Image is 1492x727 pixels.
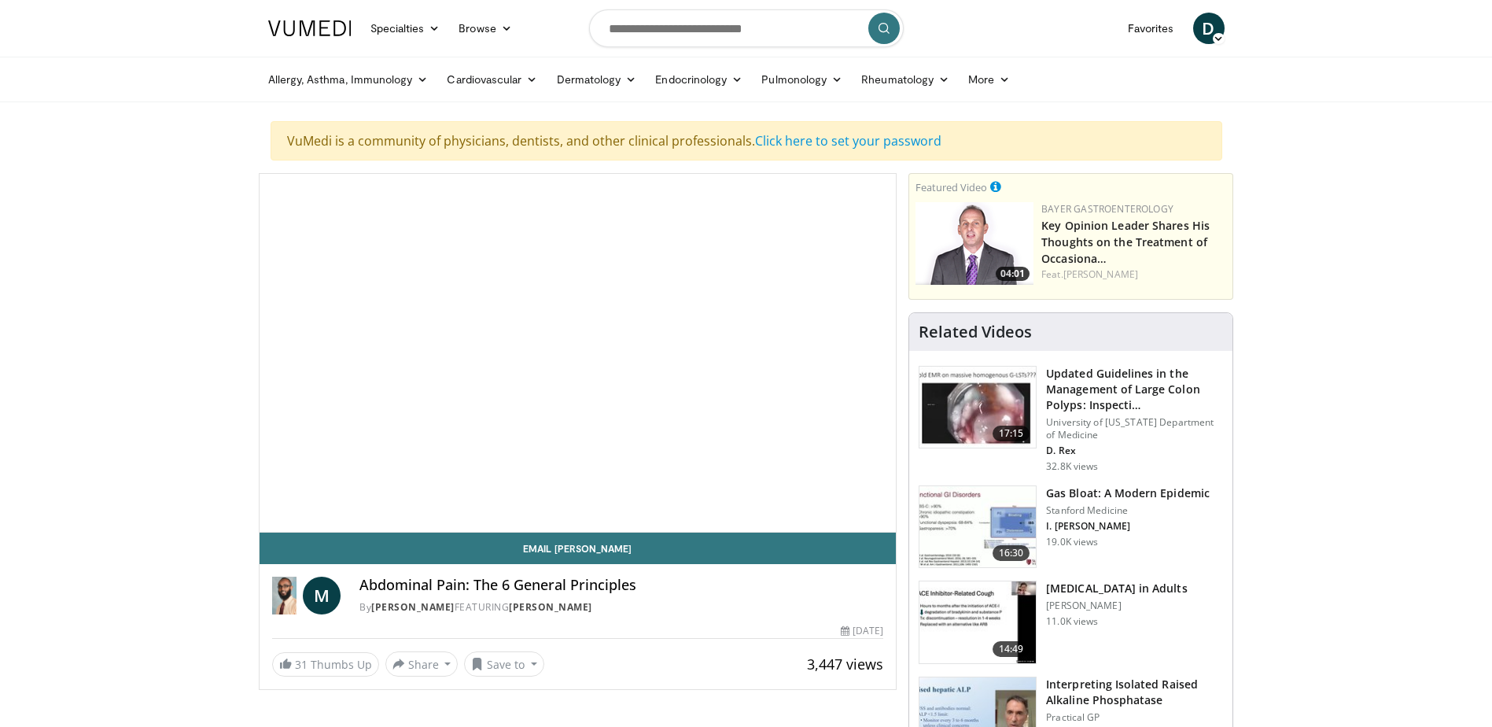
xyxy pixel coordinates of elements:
[449,13,521,44] a: Browse
[547,64,647,95] a: Dermatology
[919,485,1223,569] a: 16:30 Gas Bloat: A Modern Epidemic Stanford Medicine I. [PERSON_NAME] 19.0K views
[1046,504,1210,517] p: Stanford Medicine
[919,367,1036,448] img: dfcfcb0d-b871-4e1a-9f0c-9f64970f7dd8.150x105_q85_crop-smart_upscale.jpg
[271,121,1222,161] div: VuMedi is a community of physicians, dentists, and other clinical professionals.
[919,323,1032,341] h4: Related Videos
[303,577,341,614] a: M
[260,533,897,564] a: Email [PERSON_NAME]
[1046,711,1223,724] p: Practical GP
[437,64,547,95] a: Cardiovascular
[464,651,544,677] button: Save to
[919,486,1036,568] img: 480ec31d-e3c1-475b-8289-0a0659db689a.150x105_q85_crop-smart_upscale.jpg
[1193,13,1225,44] a: D
[1046,536,1098,548] p: 19.0K views
[385,651,459,677] button: Share
[1046,600,1187,612] p: [PERSON_NAME]
[919,581,1036,663] img: 11950cd4-d248-4755-8b98-ec337be04c84.150x105_q85_crop-smart_upscale.jpg
[272,577,297,614] img: Dr. Mohammed Elhassan
[915,180,987,194] small: Featured Video
[841,624,883,638] div: [DATE]
[646,64,752,95] a: Endocrinology
[361,13,450,44] a: Specialties
[993,545,1030,561] span: 16:30
[1041,218,1210,266] a: Key Opinion Leader Shares His Thoughts on the Treatment of Occasiona…
[272,652,379,677] a: 31 Thumbs Up
[919,581,1223,664] a: 14:49 [MEDICAL_DATA] in Adults [PERSON_NAME] 11.0K views
[915,202,1033,285] a: 04:01
[755,132,941,149] a: Click here to set your password
[959,64,1019,95] a: More
[993,426,1030,441] span: 17:15
[1046,445,1223,457] p: D. Rex
[260,174,897,533] video-js: Video Player
[1118,13,1184,44] a: Favorites
[371,600,455,614] a: [PERSON_NAME]
[295,657,308,672] span: 31
[807,655,883,673] span: 3,447 views
[1041,268,1226,282] div: Feat.
[589,9,904,47] input: Search topics, interventions
[752,64,852,95] a: Pulmonology
[1046,520,1210,533] p: I. [PERSON_NAME]
[1063,268,1138,281] a: [PERSON_NAME]
[852,64,959,95] a: Rheumatology
[359,577,883,594] h4: Abdominal Pain: The 6 General Principles
[1041,202,1173,216] a: Bayer Gastroenterology
[1046,416,1223,441] p: University of [US_STATE] Department of Medicine
[915,202,1033,285] img: 9828b8df-38ad-4333-b93d-bb657251ca89.png.150x105_q85_crop-smart_upscale.png
[993,641,1030,657] span: 14:49
[996,267,1030,281] span: 04:01
[1046,615,1098,628] p: 11.0K views
[1046,366,1223,413] h3: Updated Guidelines in the Management of Large Colon Polyps: Inspecti…
[359,600,883,614] div: By FEATURING
[919,366,1223,473] a: 17:15 Updated Guidelines in the Management of Large Colon Polyps: Inspecti… University of [US_STA...
[268,20,352,36] img: VuMedi Logo
[1046,485,1210,501] h3: Gas Bloat: A Modern Epidemic
[1046,460,1098,473] p: 32.8K views
[259,64,438,95] a: Allergy, Asthma, Immunology
[1046,581,1187,596] h3: [MEDICAL_DATA] in Adults
[509,600,592,614] a: [PERSON_NAME]
[1046,677,1223,708] h3: Interpreting Isolated Raised Alkaline Phosphatase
